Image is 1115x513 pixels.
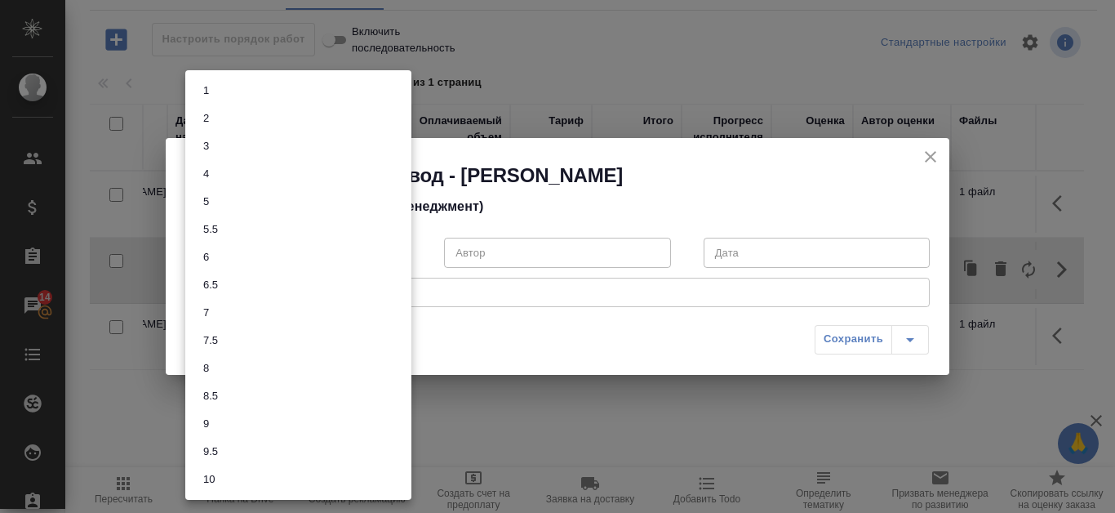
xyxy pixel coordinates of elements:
button: 9 [198,415,214,433]
button: 3 [198,137,214,155]
button: 9.5 [198,443,223,461]
button: 1 [198,82,214,100]
button: 6 [198,248,214,266]
button: 5.5 [198,221,223,239]
button: 6.5 [198,276,223,294]
button: 5 [198,193,214,211]
button: 7.5 [198,332,223,350]
button: 8 [198,359,214,377]
button: 7 [198,304,214,322]
button: 2 [198,109,214,127]
button: 4 [198,165,214,183]
button: 8.5 [198,387,223,405]
button: 10 [198,471,220,488]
